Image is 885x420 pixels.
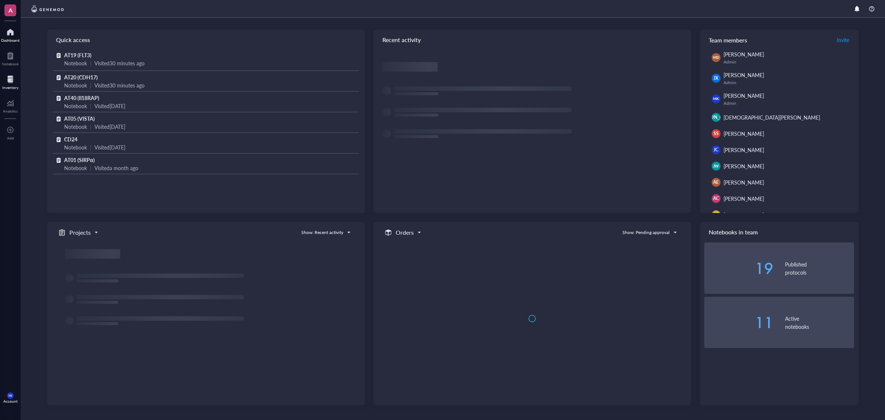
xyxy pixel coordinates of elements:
[785,314,854,331] div: Active notebooks
[3,97,18,113] a: Analytics
[90,123,91,131] div: |
[64,73,98,81] span: AT20 (CDH17)
[837,36,849,44] span: Invite
[301,229,343,236] div: Show: Recent activity
[723,162,764,170] span: [PERSON_NAME]
[704,315,773,330] div: 11
[700,30,858,50] div: Team members
[94,143,125,151] div: Visited [DATE]
[723,146,764,154] span: [PERSON_NAME]
[64,94,99,101] span: AT40 (Il18RAP)
[714,130,719,137] span: SS
[69,228,91,237] h5: Projects
[94,102,125,110] div: Visited [DATE]
[64,115,95,122] span: AT05 (VISTA)
[713,96,719,101] span: MK
[723,130,764,137] span: [PERSON_NAME]
[622,229,670,236] div: Show: Pending approval
[700,222,858,242] div: Notebooks in team
[723,59,851,65] div: Admin
[8,6,13,15] span: A
[723,51,764,58] span: [PERSON_NAME]
[723,71,764,79] span: [PERSON_NAME]
[3,109,18,113] div: Analytics
[723,211,764,218] span: [PERSON_NAME]
[2,62,19,66] div: Notebook
[723,80,851,86] div: Admin
[2,50,19,66] a: Notebook
[94,59,145,67] div: Visited 30 minutes ago
[374,30,691,50] div: Recent activity
[723,114,820,121] span: [DEMOGRAPHIC_DATA][PERSON_NAME]
[8,394,12,397] span: MK
[29,4,66,13] img: genemod-logo
[64,59,87,67] div: Notebook
[90,59,91,67] div: |
[785,260,854,276] div: Published protocols
[714,147,718,153] span: JC
[704,261,773,276] div: 19
[47,30,365,50] div: Quick access
[714,75,718,82] span: JX
[723,92,764,99] span: [PERSON_NAME]
[64,156,95,163] span: AT01 (SIRPα)
[64,123,87,131] div: Notebook
[713,163,719,169] span: JW
[713,179,719,186] span: AE
[713,211,719,218] span: AR
[713,195,719,202] span: AC
[64,51,91,59] span: AT19 (FLT3)
[94,81,145,89] div: Visited 30 minutes ago
[64,102,87,110] div: Notebook
[3,399,18,403] div: Account
[713,55,719,60] span: MD
[2,73,18,90] a: Inventory
[64,81,87,89] div: Notebook
[1,26,20,42] a: Dashboard
[396,228,414,237] h5: Orders
[64,135,77,143] span: CD24
[723,195,764,202] span: [PERSON_NAME]
[90,143,91,151] div: |
[7,136,14,140] div: Add
[94,123,125,131] div: Visited [DATE]
[723,100,851,106] div: Admin
[1,38,20,42] div: Dashboard
[90,164,91,172] div: |
[90,81,91,89] div: |
[836,34,850,46] button: Invite
[698,114,734,121] span: [PERSON_NAME]
[2,85,18,90] div: Inventory
[90,102,91,110] div: |
[94,164,138,172] div: Visited a month ago
[723,179,764,186] span: [PERSON_NAME]
[64,164,87,172] div: Notebook
[64,143,87,151] div: Notebook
